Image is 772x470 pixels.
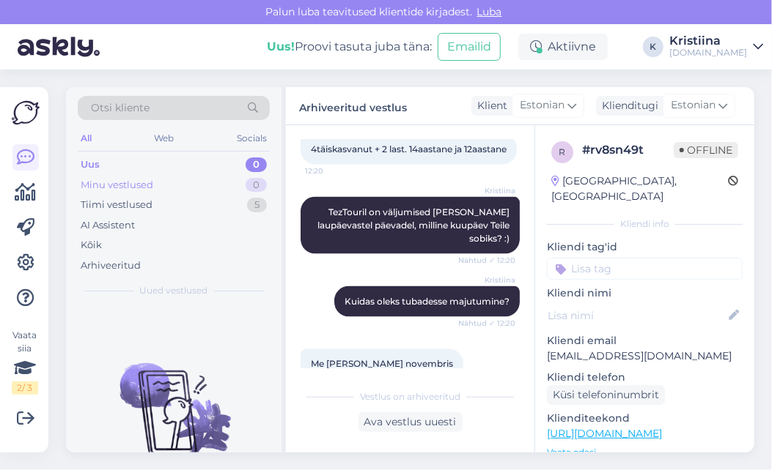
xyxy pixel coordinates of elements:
div: Uus [81,157,100,172]
span: Estonian [671,97,716,113]
div: 0 [246,157,267,172]
div: Klient [471,98,507,113]
div: # rv8sn49t [582,141,674,159]
img: No chats [66,337,282,469]
span: Kuidas oleks tubadesse majutumine? [345,296,510,307]
span: Uued vestlused [140,284,208,297]
a: Kristiina[DOMAIN_NAME] [669,35,763,59]
span: Vestlus on arhiveeritud [360,390,460,403]
b: Uus! [267,40,295,53]
span: TezTouril on väljumised [PERSON_NAME] laupäevastel päevadel, milline kuupäev Teile sobiks? :) [317,206,512,244]
div: Küsi telefoninumbrit [547,385,665,405]
p: Klienditeekond [547,411,743,426]
span: Kristiina [460,185,515,196]
div: Web [152,129,177,148]
div: AI Assistent [81,218,135,233]
span: 4täiskasvanut + 2 last. 14aastane ja 12aastane [311,143,507,154]
div: Kõik [81,238,102,253]
div: [GEOGRAPHIC_DATA], [GEOGRAPHIC_DATA] [551,174,728,204]
div: Aktiivne [518,34,608,60]
p: Kliendi tag'id [547,239,743,255]
img: Askly Logo [12,99,40,127]
span: Nähtud ✓ 12:20 [458,255,515,266]
div: Socials [234,129,270,148]
p: Kliendi telefon [547,370,743,385]
input: Lisa nimi [548,307,726,324]
label: Arhiveeritud vestlus [299,96,407,116]
div: Vaata siia [12,329,38,395]
span: Offline [674,142,738,158]
span: Otsi kliente [91,100,150,116]
div: [DOMAIN_NAME] [669,47,747,59]
div: Proovi tasuta juba täna: [267,38,432,56]
div: All [78,129,95,148]
p: Kliendi email [547,333,743,348]
div: K [643,37,663,57]
div: Kliendi info [547,217,743,231]
p: Vaata edasi ... [547,446,743,459]
span: Kristiina [460,275,515,286]
span: Luba [473,5,507,18]
p: [EMAIL_ADDRESS][DOMAIN_NAME] [547,348,743,364]
button: Emailid [438,33,501,61]
div: Tiimi vestlused [81,198,152,212]
span: r [559,146,566,157]
div: Kristiina [669,35,747,47]
div: Klienditugi [596,98,658,113]
div: 0 [246,178,267,193]
span: Estonian [520,97,565,113]
a: [URL][DOMAIN_NAME] [547,427,662,440]
span: 12:20 [305,165,360,176]
div: 2 / 3 [12,381,38,395]
div: Arhiveeritud [81,258,141,273]
span: Me [PERSON_NAME] novembris [311,359,453,370]
div: 5 [247,198,267,212]
div: Minu vestlused [81,178,153,193]
p: Kliendi nimi [547,286,743,301]
input: Lisa tag [547,258,743,280]
div: Ava vestlus uuesti [359,412,463,432]
span: Nähtud ✓ 12:20 [458,318,515,329]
